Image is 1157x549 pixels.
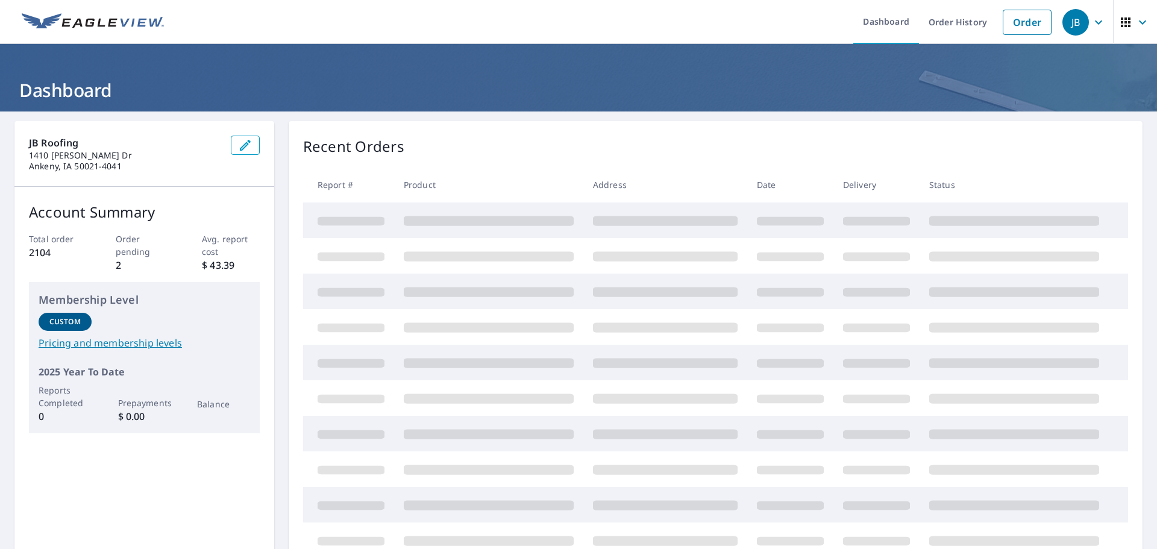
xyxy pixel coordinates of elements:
p: 2 [116,258,174,272]
img: EV Logo [22,13,164,31]
p: 2025 Year To Date [39,365,250,379]
p: Ankeny, IA 50021-4041 [29,161,221,172]
div: JB [1062,9,1089,36]
p: Total order [29,233,87,245]
th: Address [583,167,747,202]
p: 2104 [29,245,87,260]
p: Avg. report cost [202,233,260,258]
th: Report # [303,167,394,202]
h1: Dashboard [14,78,1143,102]
p: 0 [39,409,92,424]
a: Pricing and membership levels [39,336,250,350]
p: $ 0.00 [118,409,171,424]
th: Date [747,167,833,202]
p: Reports Completed [39,384,92,409]
p: JB Roofing [29,136,221,150]
a: Order [1003,10,1052,35]
p: Prepayments [118,397,171,409]
th: Product [394,167,583,202]
p: Custom [49,316,81,327]
p: 1410 [PERSON_NAME] Dr [29,150,221,161]
p: Membership Level [39,292,250,308]
th: Status [920,167,1109,202]
th: Delivery [833,167,920,202]
p: Order pending [116,233,174,258]
p: Recent Orders [303,136,404,157]
p: $ 43.39 [202,258,260,272]
p: Account Summary [29,201,260,223]
p: Balance [197,398,250,410]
